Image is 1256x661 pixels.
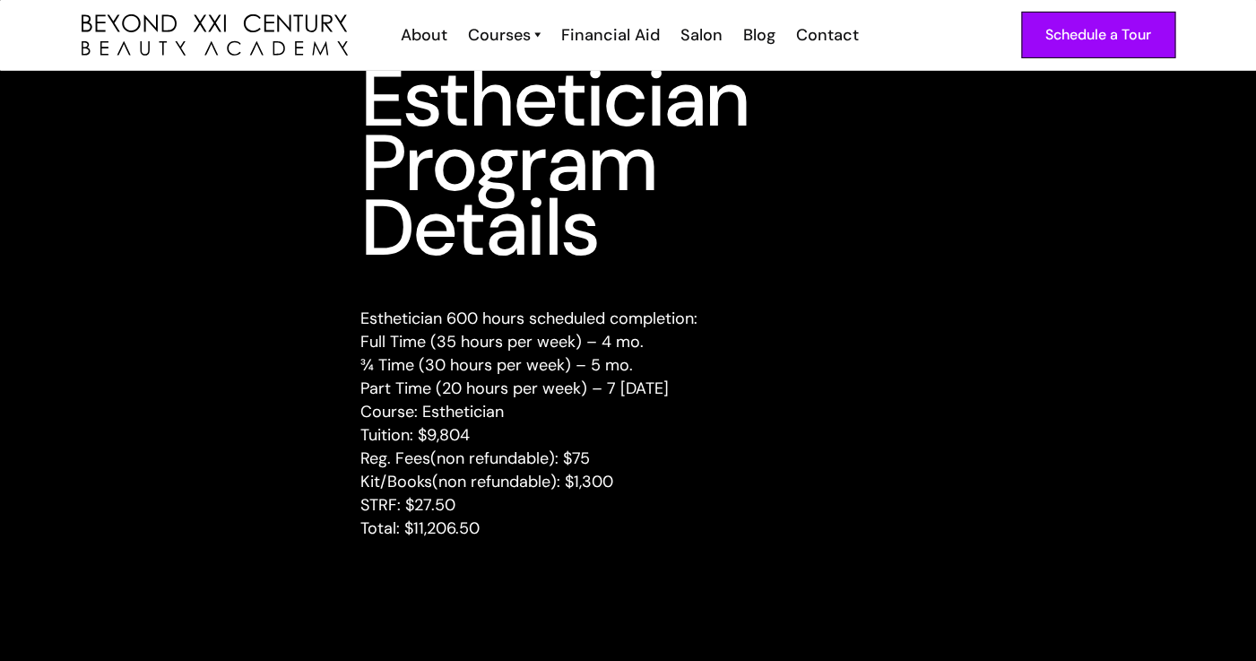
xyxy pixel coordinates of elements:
a: Financial Aid [550,23,669,47]
div: Blog [743,23,775,47]
a: Courses [468,23,541,47]
a: Salon [669,23,732,47]
p: Esthetician 600 hours scheduled completion: Full Time (35 hours per week) – 4 mo. ¾ Time (30 hour... [360,307,897,540]
div: Financial Aid [561,23,660,47]
a: About [389,23,456,47]
div: Schedule a Tour [1045,23,1151,47]
div: Courses [468,23,531,47]
div: Contact [796,23,859,47]
div: About [401,23,447,47]
div: Salon [680,23,723,47]
a: Blog [732,23,784,47]
a: Contact [784,23,868,47]
a: home [82,14,348,57]
a: Schedule a Tour [1021,12,1175,58]
img: beyond 21st century beauty academy logo [82,14,348,57]
h2: Esthetician Program Details [360,66,897,260]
